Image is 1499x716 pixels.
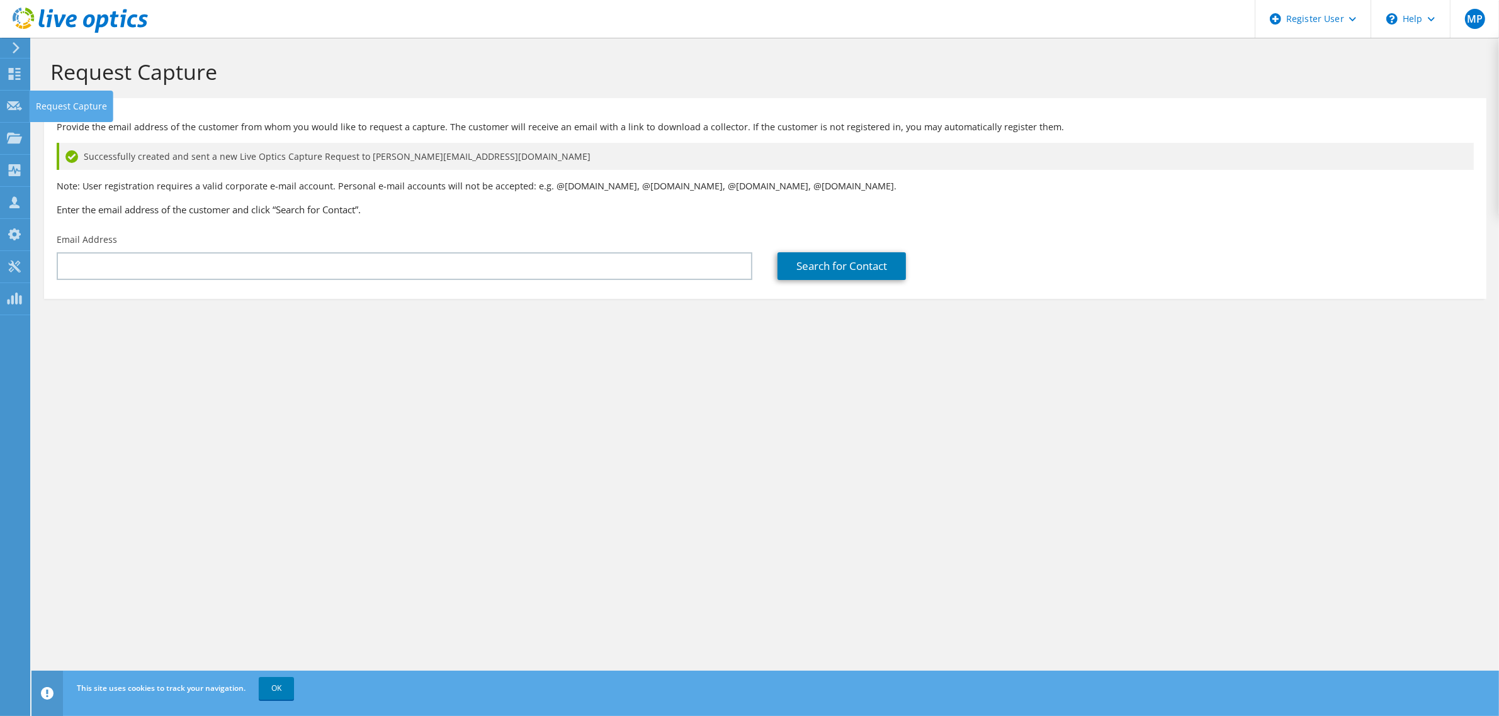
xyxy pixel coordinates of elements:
[57,203,1474,216] h3: Enter the email address of the customer and click “Search for Contact”.
[1465,9,1485,29] span: MP
[57,233,117,246] label: Email Address
[259,677,294,700] a: OK
[1386,13,1398,25] svg: \n
[57,120,1474,134] p: Provide the email address of the customer from whom you would like to request a capture. The cust...
[30,91,113,122] div: Request Capture
[77,683,246,693] span: This site uses cookies to track your navigation.
[57,179,1474,193] p: Note: User registration requires a valid corporate e-mail account. Personal e-mail accounts will ...
[778,252,906,280] a: Search for Contact
[84,150,591,164] span: Successfully created and sent a new Live Optics Capture Request to [PERSON_NAME][EMAIL_ADDRESS][D...
[50,59,1474,85] h1: Request Capture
